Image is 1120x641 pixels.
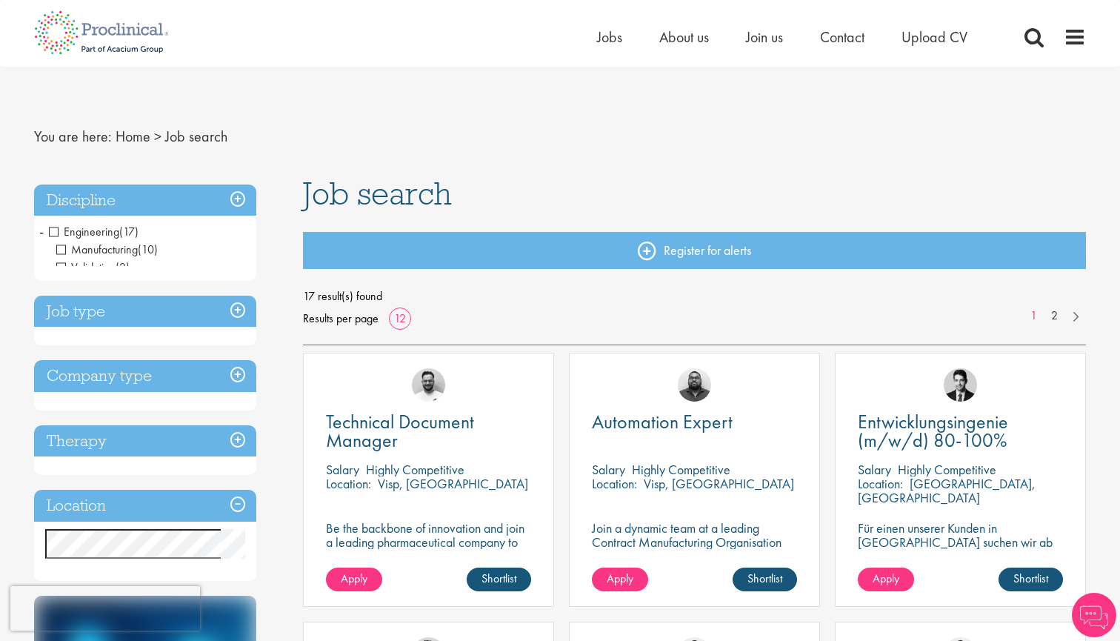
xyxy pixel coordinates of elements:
[592,409,733,434] span: Automation Expert
[597,27,622,47] a: Jobs
[858,461,891,478] span: Salary
[34,490,256,522] h3: Location
[944,368,977,402] img: Thomas Wenig
[303,285,1087,308] span: 17 result(s) found
[49,224,119,239] span: Engineering
[303,308,379,330] span: Results per page
[34,296,256,328] h3: Job type
[49,224,139,239] span: Engineering
[592,461,625,478] span: Salary
[378,475,528,492] p: Visp, [GEOGRAPHIC_DATA]
[116,127,150,146] a: breadcrumb link
[326,568,382,591] a: Apply
[858,568,914,591] a: Apply
[154,127,161,146] span: >
[467,568,531,591] a: Shortlist
[592,521,797,591] p: Join a dynamic team at a leading Contract Manufacturing Organisation (CMO) and contribute to grou...
[592,413,797,431] a: Automation Expert
[56,259,130,275] span: Validation
[119,224,139,239] span: (17)
[898,461,996,478] p: Highly Competitive
[56,259,116,275] span: Validation
[858,475,1036,506] p: [GEOGRAPHIC_DATA], [GEOGRAPHIC_DATA]
[56,242,158,257] span: Manufacturing
[326,413,531,450] a: Technical Document Manager
[34,185,256,216] h3: Discipline
[1072,593,1116,637] img: Chatbot
[1044,308,1065,325] a: 2
[39,220,44,242] span: -
[858,409,1008,453] span: Entwicklungsingenie (m/w/d) 80-100%
[746,27,783,47] a: Join us
[326,461,359,478] span: Salary
[733,568,797,591] a: Shortlist
[326,475,371,492] span: Location:
[644,475,794,492] p: Visp, [GEOGRAPHIC_DATA]
[10,586,200,631] iframe: reCAPTCHA
[389,310,411,326] a: 12
[165,127,227,146] span: Job search
[592,475,637,492] span: Location:
[632,461,730,478] p: Highly Competitive
[326,409,474,453] span: Technical Document Manager
[138,242,158,257] span: (10)
[303,232,1087,269] a: Register for alerts
[341,571,367,586] span: Apply
[858,413,1063,450] a: Entwicklungsingenie (m/w/d) 80-100%
[820,27,864,47] a: Contact
[34,360,256,392] h3: Company type
[303,173,452,213] span: Job search
[34,425,256,457] h3: Therapy
[34,127,112,146] span: You are here:
[412,368,445,402] img: Emile De Beer
[678,368,711,402] img: Ashley Bennett
[1023,308,1044,325] a: 1
[607,571,633,586] span: Apply
[858,521,1063,591] p: Für einen unserer Kunden in [GEOGRAPHIC_DATA] suchen wir ab sofort einen Entwicklungsingenieur Ku...
[659,27,709,47] a: About us
[873,571,899,586] span: Apply
[999,568,1063,591] a: Shortlist
[116,259,130,275] span: (2)
[858,475,903,492] span: Location:
[326,521,531,577] p: Be the backbone of innovation and join a leading pharmaceutical company to help keep life-changin...
[56,242,138,257] span: Manufacturing
[366,461,464,478] p: Highly Competitive
[592,568,648,591] a: Apply
[901,27,967,47] a: Upload CV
